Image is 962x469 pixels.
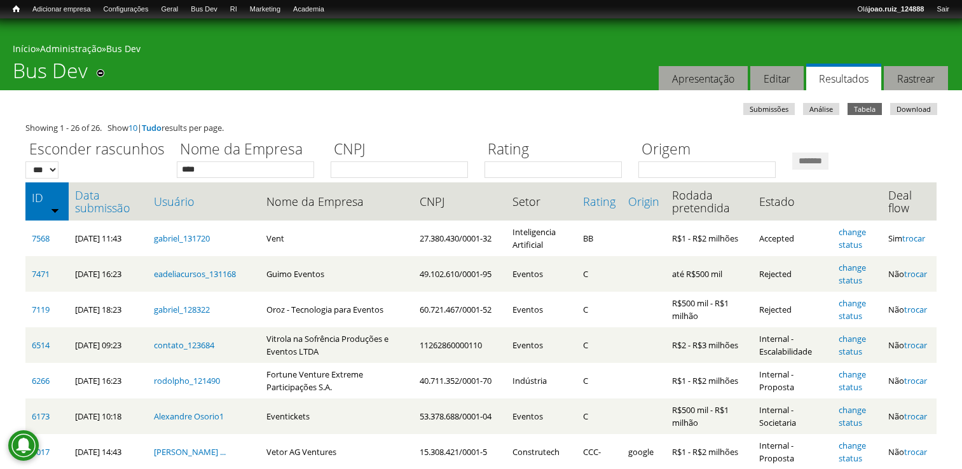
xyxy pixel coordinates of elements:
[69,221,148,256] td: [DATE] 11:43
[904,339,927,351] a: trocar
[882,292,937,327] td: Não
[287,3,331,16] a: Academia
[25,139,168,161] label: Esconder rascunhos
[904,268,927,280] a: trocar
[106,43,141,55] a: Bus Dev
[26,3,97,16] a: Adicionar empresa
[69,292,148,327] td: [DATE] 18:23
[32,446,50,458] a: 6017
[806,64,881,91] a: Resultados
[154,411,224,422] a: Alexandre Osorio1
[666,292,753,327] td: R$500 mil - R$1 milhão
[224,3,244,16] a: RI
[506,182,577,221] th: Setor
[32,411,50,422] a: 6173
[890,103,937,115] a: Download
[666,398,753,434] td: R$500 mil - R$1 milhão
[577,363,622,398] td: C
[666,221,753,256] td: R$1 - R$2 milhões
[6,3,26,15] a: Início
[32,339,50,351] a: 6514
[753,363,832,398] td: Internal - Proposta
[753,182,832,221] th: Estado
[803,103,839,115] a: Análise
[154,304,210,315] a: gabriel_128322
[154,233,210,244] a: gabriel_131720
[882,182,937,221] th: Deal flow
[154,195,254,208] a: Usuário
[177,139,322,161] label: Nome da Empresa
[154,446,226,458] a: [PERSON_NAME] ...
[75,189,141,214] a: Data submissão
[882,363,937,398] td: Não
[839,226,866,250] a: change status
[155,3,184,16] a: Geral
[904,411,927,422] a: trocar
[32,191,62,204] a: ID
[882,221,937,256] td: Sim
[848,103,882,115] a: Tabela
[331,139,476,161] label: CNPJ
[839,440,866,464] a: change status
[577,327,622,363] td: C
[882,256,937,292] td: Não
[882,398,937,434] td: Não
[753,256,832,292] td: Rejected
[413,256,506,292] td: 49.102.610/0001-95
[260,256,413,292] td: Guimo Eventos
[638,139,784,161] label: Origem
[154,268,236,280] a: eadeliacursos_131168
[577,292,622,327] td: C
[753,398,832,434] td: Internal - Societaria
[882,327,937,363] td: Não
[506,327,577,363] td: Eventos
[904,304,927,315] a: trocar
[413,398,506,434] td: 53.378.688/0001-04
[666,182,753,221] th: Rodada pretendida
[260,363,413,398] td: Fortune Venture Extreme Participações S.A.
[851,3,930,16] a: Olájoao.ruiz_124888
[413,221,506,256] td: 27.380.430/0001-32
[97,3,155,16] a: Configurações
[628,195,659,208] a: Origin
[25,121,937,134] div: Showing 1 - 26 of 26. Show | results per page.
[577,398,622,434] td: C
[69,398,148,434] td: [DATE] 10:18
[184,3,224,16] a: Bus Dev
[484,139,630,161] label: Rating
[839,404,866,428] a: change status
[260,327,413,363] td: Vitrola na Sofrência Produções e Eventos LTDA
[40,43,102,55] a: Administração
[902,233,925,244] a: trocar
[839,369,866,393] a: change status
[839,297,866,322] a: change status
[753,327,832,363] td: Internal - Escalabilidade
[69,363,148,398] td: [DATE] 16:23
[666,256,753,292] td: até R$500 mil
[930,3,956,16] a: Sair
[69,327,148,363] td: [DATE] 09:23
[32,375,50,386] a: 6266
[260,292,413,327] td: Oroz - Tecnologia para Eventos
[506,363,577,398] td: Indústria
[750,66,804,91] a: Editar
[577,221,622,256] td: BB
[13,58,88,90] h1: Bus Dev
[244,3,287,16] a: Marketing
[142,122,161,133] a: Tudo
[839,333,866,357] a: change status
[154,339,214,351] a: contato_123684
[839,262,866,286] a: change status
[413,292,506,327] td: 60.721.467/0001-52
[506,256,577,292] td: Eventos
[413,363,506,398] td: 40.711.352/0001-70
[583,195,615,208] a: Rating
[743,103,795,115] a: Submissões
[32,268,50,280] a: 7471
[69,256,148,292] td: [DATE] 16:23
[753,221,832,256] td: Accepted
[869,5,924,13] strong: joao.ruiz_124888
[413,182,506,221] th: CNPJ
[659,66,748,91] a: Apresentação
[260,182,413,221] th: Nome da Empresa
